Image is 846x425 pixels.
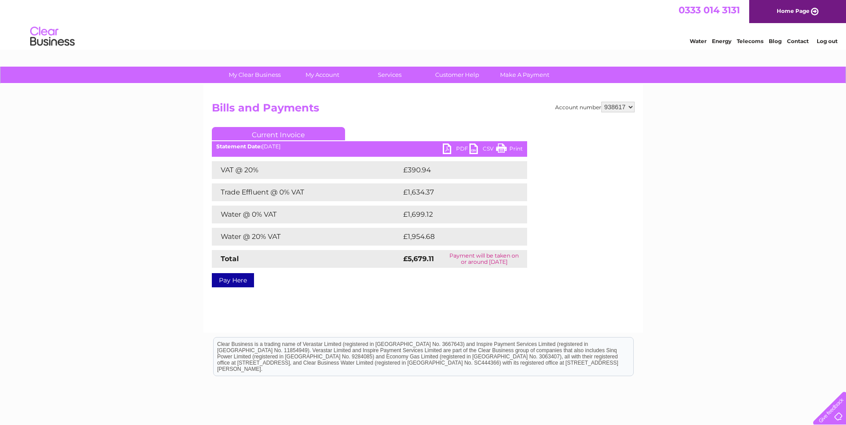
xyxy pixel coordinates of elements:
a: My Clear Business [218,67,291,83]
td: Payment will be taken on or around [DATE] [441,250,527,268]
div: [DATE] [212,143,527,150]
a: CSV [469,143,496,156]
td: £390.94 [401,161,512,179]
a: Energy [712,38,731,44]
td: Water @ 0% VAT [212,206,401,223]
a: Blog [769,38,782,44]
td: £1,699.12 [401,206,512,223]
a: Make A Payment [488,67,561,83]
div: Clear Business is a trading name of Verastar Limited (registered in [GEOGRAPHIC_DATA] No. 3667643... [214,5,633,43]
a: My Account [286,67,359,83]
a: Contact [787,38,809,44]
a: Telecoms [737,38,763,44]
strong: £5,679.11 [403,254,434,263]
td: Trade Effluent @ 0% VAT [212,183,401,201]
td: £1,954.68 [401,228,513,246]
td: Water @ 20% VAT [212,228,401,246]
div: Account number [555,102,635,112]
a: Current Invoice [212,127,345,140]
td: VAT @ 20% [212,161,401,179]
h2: Bills and Payments [212,102,635,119]
a: Services [353,67,426,83]
a: PDF [443,143,469,156]
img: logo.png [30,23,75,50]
strong: Total [221,254,239,263]
a: Print [496,143,523,156]
a: 0333 014 3131 [679,4,740,16]
td: £1,634.37 [401,183,513,201]
a: Water [690,38,707,44]
a: Log out [817,38,838,44]
a: Customer Help [421,67,494,83]
b: Statement Date: [216,143,262,150]
a: Pay Here [212,273,254,287]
